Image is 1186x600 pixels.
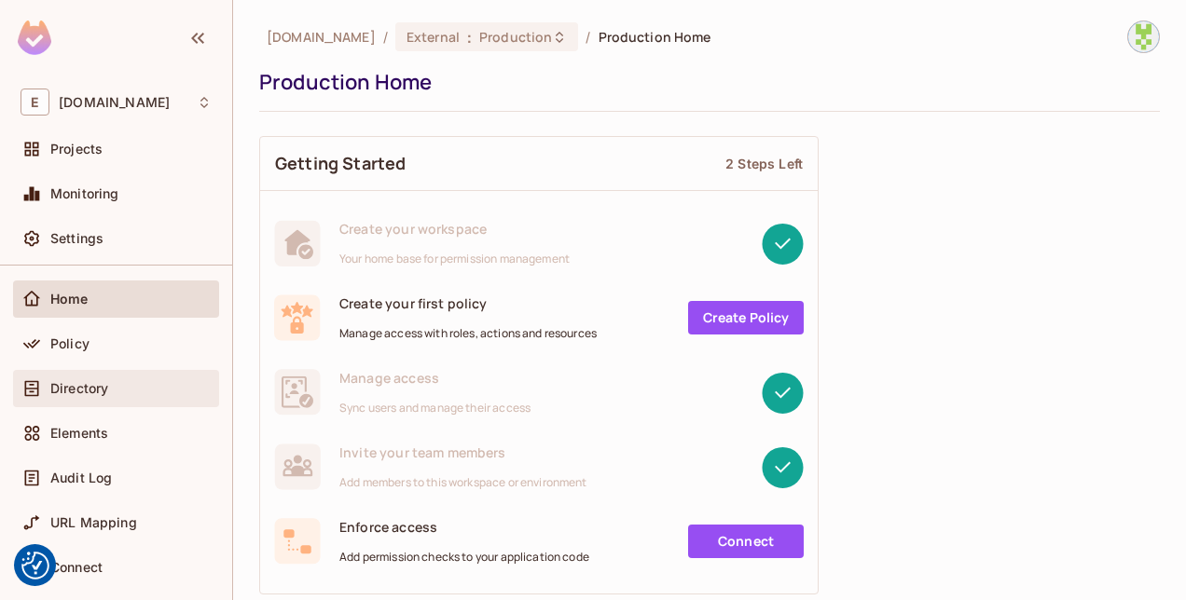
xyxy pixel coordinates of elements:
div: Production Home [259,68,1151,96]
span: Production Home [599,28,711,46]
span: Add members to this workspace or environment [339,475,587,490]
span: Home [50,292,89,307]
img: Revisit consent button [21,552,49,580]
a: Connect [688,525,804,558]
li: / [383,28,388,46]
span: Settings [50,231,103,246]
span: Create your first policy [339,294,597,312]
span: Your home base for permission management [339,252,570,266]
div: 2 Steps Left [725,155,803,172]
span: Monitoring [50,186,119,201]
span: Workspace: entec-int.com [59,95,170,110]
li: / [586,28,590,46]
a: Create Policy [688,301,804,334]
span: Sync users and manage their access [339,401,531,416]
span: Getting Started [275,152,406,175]
span: Enforce access [339,518,589,536]
button: Consent Preferences [21,552,49,580]
span: Directory [50,381,108,396]
span: Policy [50,336,90,351]
span: External [407,28,460,46]
span: Create your workspace [339,220,570,238]
span: Elements [50,426,108,441]
span: Projects [50,142,103,157]
span: Add permission checks to your application code [339,550,589,565]
span: URL Mapping [50,515,137,530]
span: Invite your team members [339,443,587,461]
span: Production [479,28,552,46]
span: Manage access [339,369,531,387]
span: the active workspace [267,28,376,46]
span: Audit Log [50,470,112,485]
span: E [21,89,49,116]
span: Manage access with roles, actions and resources [339,326,597,341]
span: : [466,30,473,45]
img: SReyMgAAAABJRU5ErkJggg== [18,20,51,55]
img: daniel.hill@entec-int.com [1128,21,1159,52]
span: Connect [50,560,103,575]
